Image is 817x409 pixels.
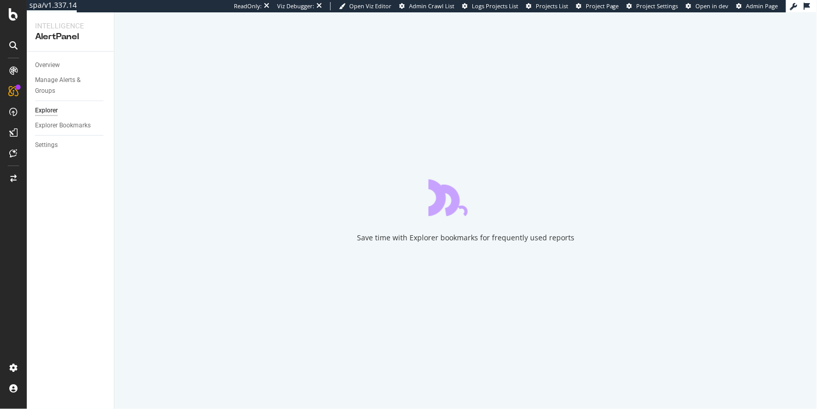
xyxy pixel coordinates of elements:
div: Settings [35,140,58,151]
span: Open in dev [696,2,729,10]
div: Explorer Bookmarks [35,120,91,131]
a: Project Settings [627,2,678,10]
a: Project Page [576,2,619,10]
div: Explorer [35,105,58,116]
a: Logs Projects List [462,2,518,10]
a: Open in dev [686,2,729,10]
div: AlertPanel [35,31,106,43]
a: Overview [35,60,107,71]
span: Open Viz Editor [349,2,392,10]
span: Project Settings [637,2,678,10]
div: animation [429,179,503,216]
div: Save time with Explorer bookmarks for frequently used reports [357,233,574,243]
div: Overview [35,60,60,71]
div: Viz Debugger: [277,2,314,10]
a: Admin Page [737,2,778,10]
a: Open Viz Editor [339,2,392,10]
span: Projects List [536,2,568,10]
div: Manage Alerts & Groups [35,75,97,96]
a: Manage Alerts & Groups [35,75,107,96]
span: Admin Page [746,2,778,10]
div: ReadOnly: [234,2,262,10]
a: Settings [35,140,107,151]
span: Logs Projects List [472,2,518,10]
span: Admin Crawl List [409,2,454,10]
a: Admin Crawl List [399,2,454,10]
a: Projects List [526,2,568,10]
span: Project Page [586,2,619,10]
a: Explorer Bookmarks [35,120,107,131]
div: Intelligence [35,21,106,31]
a: Explorer [35,105,107,116]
